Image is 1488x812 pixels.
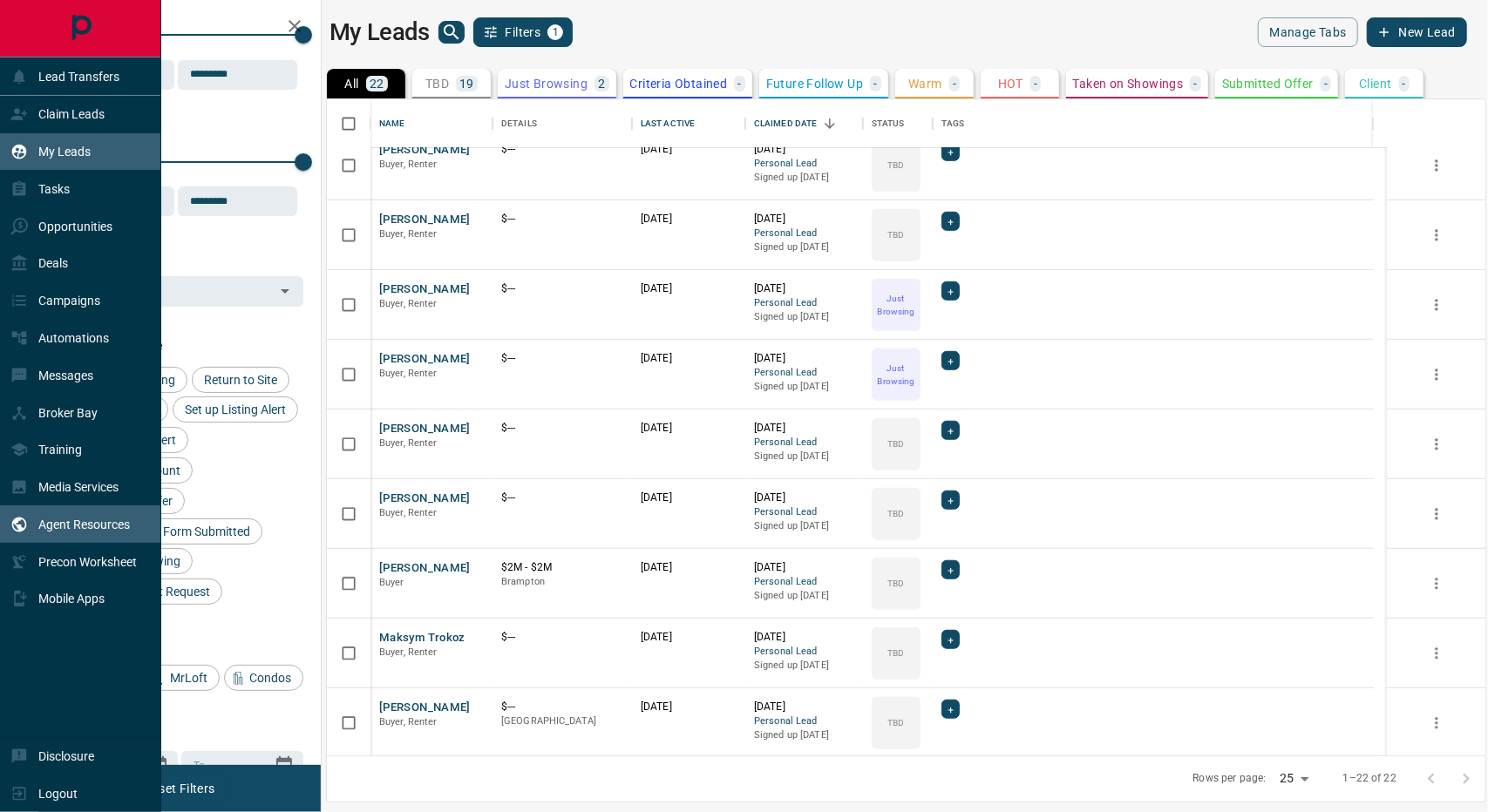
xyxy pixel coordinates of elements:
button: Open [273,279,297,303]
p: TBD [425,78,449,90]
div: Name [379,99,405,148]
button: Maksym Trokoz [379,630,465,646]
span: Personal Lead [754,296,854,311]
p: [DATE] [641,351,737,366]
div: Name [370,99,493,148]
p: TBD [887,437,904,450]
p: TBD [887,228,904,241]
div: Status [863,99,933,148]
p: Client [1359,78,1391,90]
span: MrLoft [164,671,214,685]
p: 1–22 of 22 [1343,771,1396,786]
p: HOT [998,78,1023,90]
p: Signed up [DATE] [754,728,854,742]
p: [DATE] [754,700,854,714]
p: Signed up [DATE] [754,519,854,533]
div: + [941,281,960,301]
div: Last Active [641,99,695,148]
p: TBD [887,507,904,520]
p: [DATE] [641,421,737,436]
p: Signed up [DATE] [754,589,854,603]
p: [DATE] [754,212,854,227]
p: Just Browsing [873,362,919,388]
p: $--- [501,142,623,157]
div: Last Active [632,99,745,148]
div: + [941,351,960,370]
span: Buyer, Renter [379,159,438,170]
p: Warm [908,78,942,90]
p: - [1034,78,1037,90]
span: Condos [243,671,297,685]
p: Signed up [DATE] [754,659,854,673]
p: Signed up [DATE] [754,171,854,185]
p: [DATE] [754,491,854,505]
p: TBD [887,716,904,729]
span: 1 [549,26,561,38]
p: Criteria Obtained [630,78,728,90]
button: more [1423,571,1450,597]
button: more [1423,152,1450,179]
span: + [948,282,954,300]
p: - [737,78,741,90]
p: $--- [501,421,623,436]
button: more [1423,501,1450,527]
div: Details [501,99,537,148]
span: Personal Lead [754,714,854,729]
p: Taken on Showings [1073,78,1184,90]
p: [DATE] [754,351,854,366]
div: Tags [933,99,1374,148]
span: + [948,561,954,579]
p: Future Follow Up [766,78,863,90]
div: + [941,560,960,579]
div: Status [872,99,905,148]
span: Personal Lead [754,505,854,520]
span: Personal Lead [754,436,854,450]
button: Sort [818,112,842,136]
p: [DATE] [641,630,737,645]
span: Set up Listing Alert [179,403,292,416]
span: Buyer, Renter [379,437,438,449]
button: [PERSON_NAME] [379,700,471,716]
p: [DATE] [754,281,854,296]
p: Signed up [DATE] [754,310,854,324]
p: - [953,78,956,90]
p: [GEOGRAPHIC_DATA] [501,714,623,728]
div: Claimed Date [754,99,818,148]
p: 19 [459,78,474,90]
button: [PERSON_NAME] [379,351,471,368]
p: TBD [887,159,904,172]
button: more [1423,640,1450,667]
button: Manage Tabs [1258,17,1357,47]
button: [PERSON_NAME] [379,560,471,577]
button: Reset Filters [132,774,226,803]
span: Personal Lead [754,227,854,241]
p: [DATE] [754,421,854,436]
p: $--- [501,630,623,645]
button: more [1423,222,1450,248]
p: [DATE] [754,560,854,575]
div: + [941,212,960,231]
div: + [941,142,960,161]
span: Personal Lead [754,645,854,660]
p: 22 [370,78,384,90]
span: Personal Lead [754,157,854,172]
span: Buyer, Renter [379,368,438,379]
span: + [948,143,954,160]
span: Buyer [379,577,404,588]
div: + [941,421,960,440]
span: Return to Site [198,373,283,387]
div: + [941,700,960,719]
span: + [948,491,954,509]
h1: My Leads [330,18,430,46]
button: search button [438,21,465,44]
p: Just Browsing [873,292,919,318]
p: [DATE] [641,560,737,575]
button: New Lead [1367,17,1467,47]
span: Buyer, Renter [379,507,438,518]
button: [PERSON_NAME] [379,421,471,437]
p: - [873,78,877,90]
p: $--- [501,700,623,714]
p: [DATE] [641,281,737,296]
button: [PERSON_NAME] [379,142,471,159]
button: [PERSON_NAME] [379,491,471,507]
